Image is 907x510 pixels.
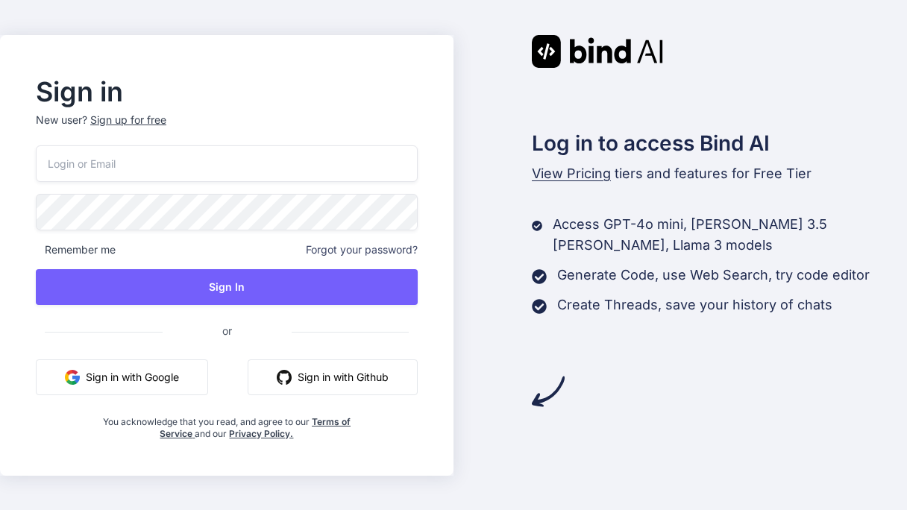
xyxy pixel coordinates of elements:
[36,145,418,182] input: Login or Email
[90,113,166,127] div: Sign up for free
[557,295,832,315] p: Create Threads, save your history of chats
[532,163,907,184] p: tiers and features for Free Tier
[36,269,418,305] button: Sign In
[160,416,351,439] a: Terms of Service
[532,375,565,408] img: arrow
[306,242,418,257] span: Forgot your password?
[229,428,293,439] a: Privacy Policy.
[163,312,292,349] span: or
[36,80,418,104] h2: Sign in
[553,214,907,256] p: Access GPT-4o mini, [PERSON_NAME] 3.5 [PERSON_NAME], Llama 3 models
[36,359,208,395] button: Sign in with Google
[532,35,663,68] img: Bind AI logo
[65,370,80,385] img: google
[557,265,870,286] p: Generate Code, use Web Search, try code editor
[532,166,611,181] span: View Pricing
[248,359,418,395] button: Sign in with Github
[99,407,354,440] div: You acknowledge that you read, and agree to our and our
[277,370,292,385] img: github
[36,113,418,145] p: New user?
[532,127,907,159] h2: Log in to access Bind AI
[36,242,116,257] span: Remember me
